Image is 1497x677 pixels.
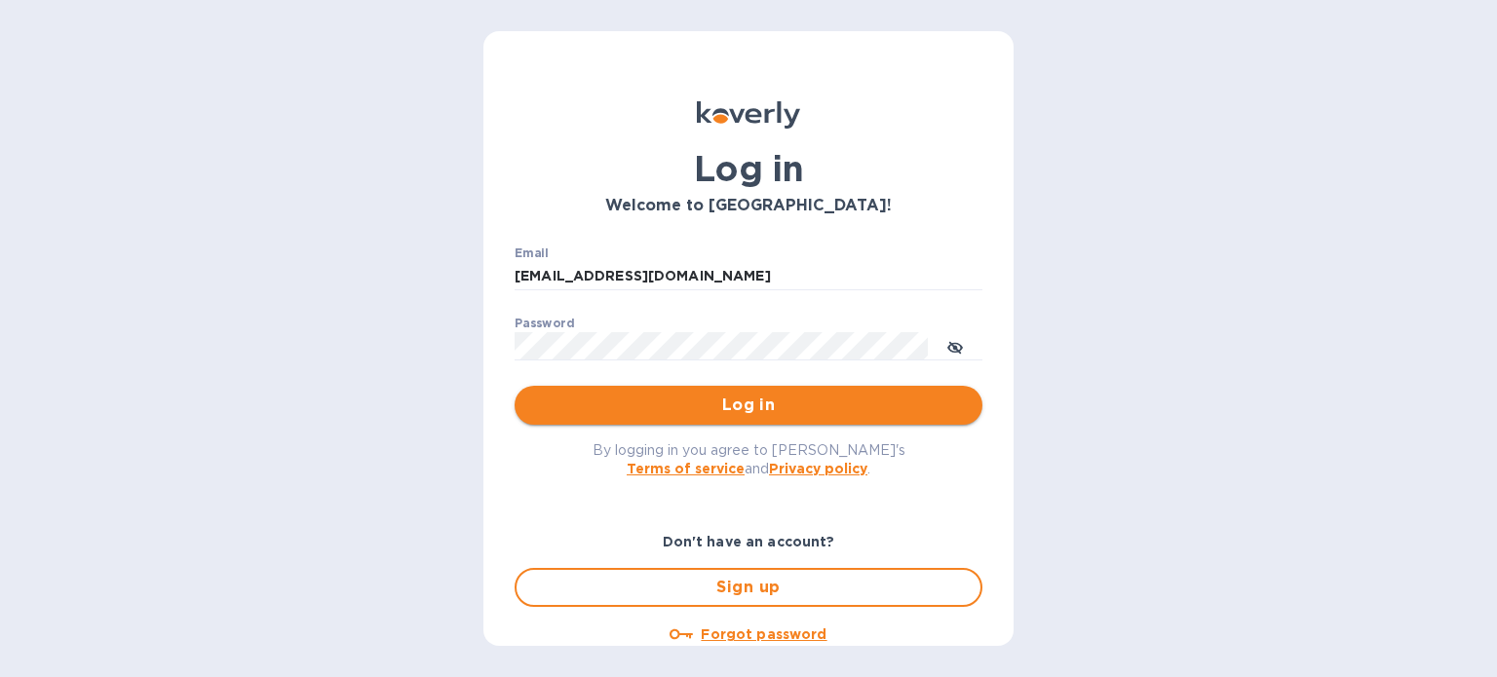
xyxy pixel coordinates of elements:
[701,626,826,642] u: Forgot password
[515,247,549,259] label: Email
[515,318,574,329] label: Password
[532,576,965,599] span: Sign up
[515,262,982,291] input: Enter email address
[663,534,835,549] b: Don't have an account?
[530,394,967,417] span: Log in
[627,461,745,476] a: Terms of service
[515,386,982,425] button: Log in
[936,326,975,365] button: toggle password visibility
[515,197,982,215] h3: Welcome to [GEOGRAPHIC_DATA]!
[515,148,982,189] h1: Log in
[697,101,800,129] img: Koverly
[769,461,867,476] a: Privacy policy
[515,568,982,607] button: Sign up
[593,442,905,476] span: By logging in you agree to [PERSON_NAME]'s and .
